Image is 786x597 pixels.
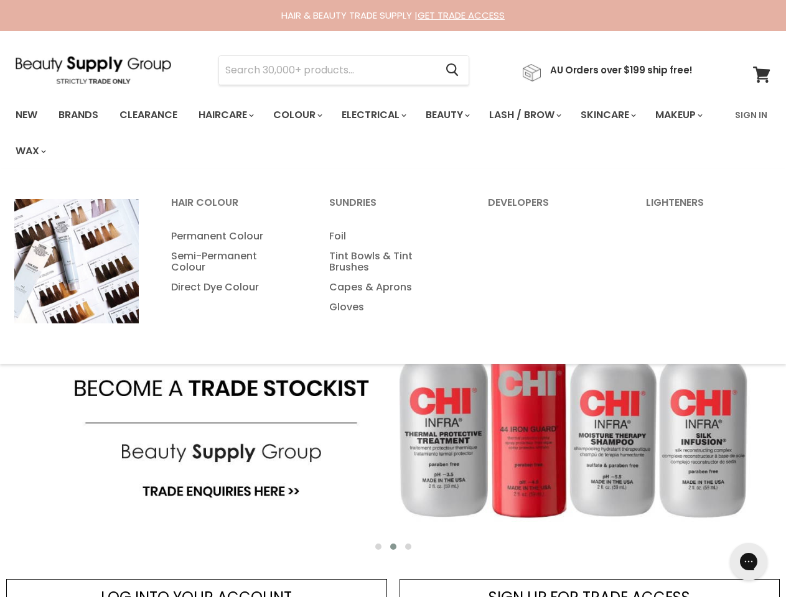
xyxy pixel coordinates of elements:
button: Search [436,56,469,85]
a: Wax [6,138,54,164]
a: Hair Colour [156,193,311,224]
a: Makeup [646,102,710,128]
a: Sundries [314,193,469,224]
a: Brands [49,102,108,128]
a: Capes & Aprons [314,277,469,297]
a: GET TRADE ACCESS [418,9,505,22]
ul: Main menu [156,226,311,297]
iframe: Gorgias live chat messenger [724,539,774,585]
a: Permanent Colour [156,226,311,246]
a: Semi-Permanent Colour [156,246,311,277]
a: New [6,102,47,128]
a: Developers [472,193,628,224]
a: Direct Dye Colour [156,277,311,297]
input: Search [219,56,436,85]
a: Tint Bowls & Tint Brushes [314,246,469,277]
form: Product [218,55,469,85]
a: Gloves [314,297,469,317]
a: Lash / Brow [480,102,569,128]
ul: Main menu [6,97,728,169]
a: Skincare [571,102,643,128]
a: Beauty [416,102,477,128]
a: Lighteners [630,193,786,224]
a: Foil [314,226,469,246]
ul: Main menu [314,226,469,317]
a: Haircare [189,102,261,128]
a: Colour [264,102,330,128]
a: Electrical [332,102,414,128]
a: Clearance [110,102,187,128]
a: Sign In [728,102,775,128]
